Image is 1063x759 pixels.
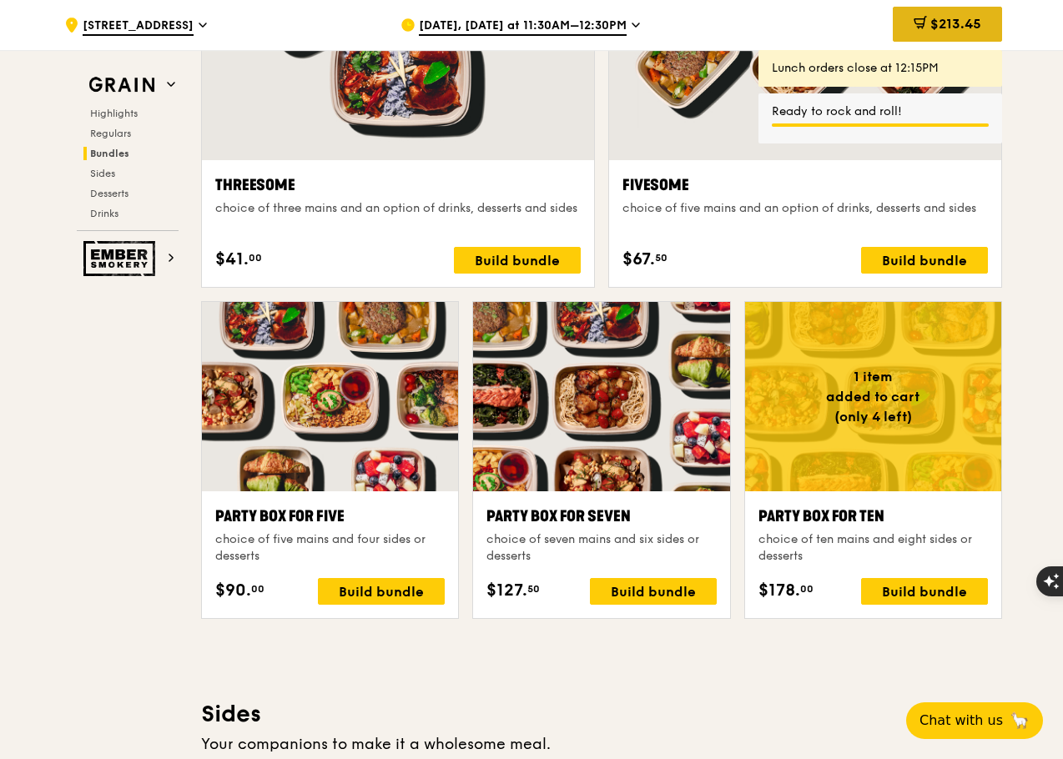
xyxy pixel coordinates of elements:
[861,247,988,274] div: Build bundle
[919,711,1003,731] span: Chat with us
[772,103,989,120] div: Ready to rock and roll!
[83,18,194,36] span: [STREET_ADDRESS]
[251,582,264,596] span: 00
[419,18,627,36] span: [DATE], [DATE] at 11:30AM–12:30PM
[861,578,988,605] div: Build bundle
[215,200,581,217] div: choice of three mains and an option of drinks, desserts and sides
[622,247,655,272] span: $67.
[90,168,115,179] span: Sides
[454,247,581,274] div: Build bundle
[90,128,131,139] span: Regulars
[215,531,445,565] div: choice of five mains and four sides or desserts
[201,699,1002,729] h3: Sides
[772,60,989,77] div: Lunch orders close at 12:15PM
[1010,711,1030,731] span: 🦙
[486,531,716,565] div: choice of seven mains and six sides or desserts
[83,70,160,100] img: Grain web logo
[758,505,988,528] div: Party Box for Ten
[527,582,540,596] span: 50
[930,16,981,32] span: $213.45
[758,531,988,565] div: choice of ten mains and eight sides or desserts
[90,188,128,199] span: Desserts
[90,208,118,219] span: Drinks
[201,732,1002,756] div: Your companions to make it a wholesome meal.
[655,251,668,264] span: 50
[622,173,988,197] div: Fivesome
[318,578,445,605] div: Build bundle
[90,148,129,159] span: Bundles
[90,108,138,119] span: Highlights
[215,173,581,197] div: Threesome
[486,578,527,603] span: $127.
[906,702,1043,739] button: Chat with us🦙
[215,578,251,603] span: $90.
[215,505,445,528] div: Party Box for Five
[800,582,814,596] span: 00
[590,578,717,605] div: Build bundle
[83,241,160,276] img: Ember Smokery web logo
[249,251,262,264] span: 00
[215,247,249,272] span: $41.
[622,200,988,217] div: choice of five mains and an option of drinks, desserts and sides
[758,578,800,603] span: $178.
[486,505,716,528] div: Party Box for Seven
